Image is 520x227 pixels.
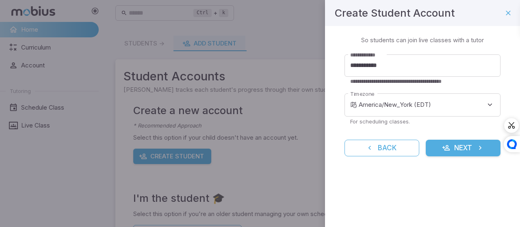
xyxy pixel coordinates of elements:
p: For scheduling classes. [350,118,495,125]
div: America/New_York (EDT) [359,93,500,117]
label: Timezone [350,90,375,98]
p: So students can join live classes with a tutor [361,36,484,45]
button: Back [344,140,419,157]
h4: Create Student Account [335,5,455,21]
button: Next [426,140,500,157]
